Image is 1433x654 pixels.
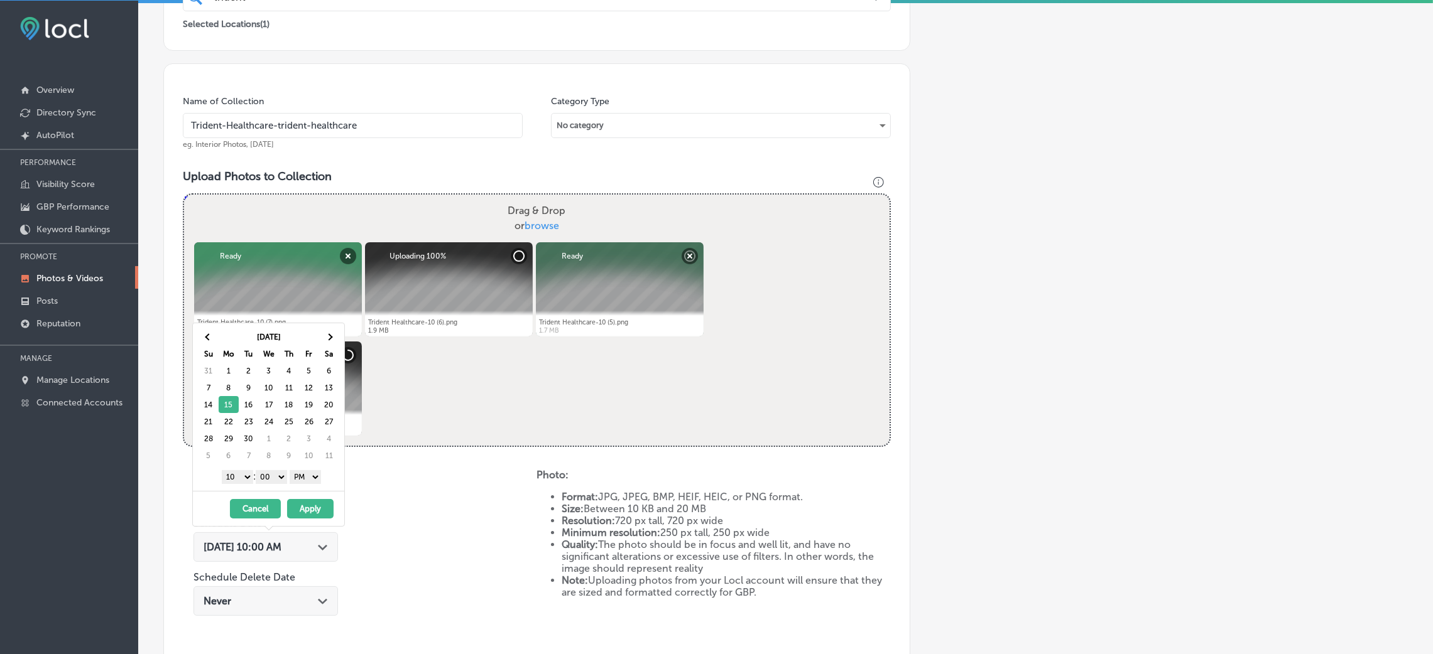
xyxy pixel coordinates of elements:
li: JPG, JPEG, BMP, HEIF, HEIC, or PNG format. [562,491,890,503]
th: Mo [219,345,239,362]
td: 6 [319,362,339,379]
strong: Photo: [537,469,569,481]
p: AutoPilot [36,130,74,141]
p: Posts [36,296,58,306]
th: Su [199,345,219,362]
td: 9 [239,379,259,396]
li: Between 10 KB and 20 MB [562,503,890,515]
td: 27 [319,413,339,430]
p: Reputation [36,318,80,329]
p: Visibility Score [36,179,95,190]
td: 29 [219,430,239,447]
td: 21 [199,413,219,430]
li: 720 px tall, 720 px wide [562,515,890,527]
button: Cancel [230,499,281,518]
td: 15 [219,396,239,413]
td: 20 [319,396,339,413]
th: [DATE] [219,328,319,345]
td: 9 [279,447,299,464]
img: fda3e92497d09a02dc62c9cd864e3231.png [20,17,89,40]
td: 5 [299,362,319,379]
td: 16 [239,396,259,413]
button: Apply [287,499,334,518]
td: 2 [239,362,259,379]
td: 4 [279,362,299,379]
th: We [259,345,279,362]
td: 2 [279,430,299,447]
td: 3 [259,362,279,379]
td: 8 [219,379,239,396]
td: 7 [239,447,259,464]
td: 8 [259,447,279,464]
td: 12 [299,379,319,396]
td: 6 [219,447,239,464]
strong: Minimum resolution: [562,527,660,539]
div: : [198,467,344,486]
span: browse [525,220,559,232]
p: Keyword Rankings [36,224,110,235]
strong: Quality: [562,539,598,550]
h3: Upload Photos to Collection [183,169,891,183]
th: Fr [299,345,319,362]
td: 13 [319,379,339,396]
li: The photo should be in focus and well lit, and have no significant alterations or excessive use o... [562,539,890,574]
td: 30 [239,430,259,447]
p: Selected Locations ( 1 ) [183,14,270,29]
td: 26 [299,413,319,430]
td: 4 [319,430,339,447]
td: 10 [259,379,279,396]
td: 23 [239,413,259,430]
p: Overview [36,85,74,95]
strong: Resolution: [562,515,615,527]
span: Never [204,595,231,607]
li: 250 px tall, 250 px wide [562,527,890,539]
label: Category Type [551,96,609,107]
td: 19 [299,396,319,413]
p: Photos & Videos [36,273,103,284]
label: Name of Collection [183,96,264,107]
th: Sa [319,345,339,362]
label: Drag & Drop or [503,198,570,239]
td: 10 [299,447,319,464]
td: 17 [259,396,279,413]
td: 1 [259,430,279,447]
td: 7 [199,379,219,396]
li: Uploading photos from your Locl account will ensure that they are sized and formatted correctly f... [562,574,890,598]
label: Schedule Delete Date [193,571,295,583]
th: Th [279,345,299,362]
td: 28 [199,430,219,447]
span: eg. Interior Photos, [DATE] [183,140,274,149]
td: 5 [199,447,219,464]
td: 11 [319,447,339,464]
strong: Note: [562,574,588,586]
input: Title [183,113,523,138]
td: 24 [259,413,279,430]
p: Connected Accounts [36,397,123,408]
strong: Format: [562,491,598,503]
td: 1 [219,362,239,379]
td: 22 [219,413,239,430]
p: GBP Performance [36,201,109,212]
div: No category [552,115,890,136]
span: [DATE] 10:00 AM [204,541,281,553]
p: Directory Sync [36,107,96,118]
td: 14 [199,396,219,413]
p: Manage Locations [36,375,109,385]
td: 3 [299,430,319,447]
td: 18 [279,396,299,413]
td: 31 [199,362,219,379]
td: 25 [279,413,299,430]
th: Tu [239,345,259,362]
strong: Size: [562,503,584,515]
td: 11 [279,379,299,396]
